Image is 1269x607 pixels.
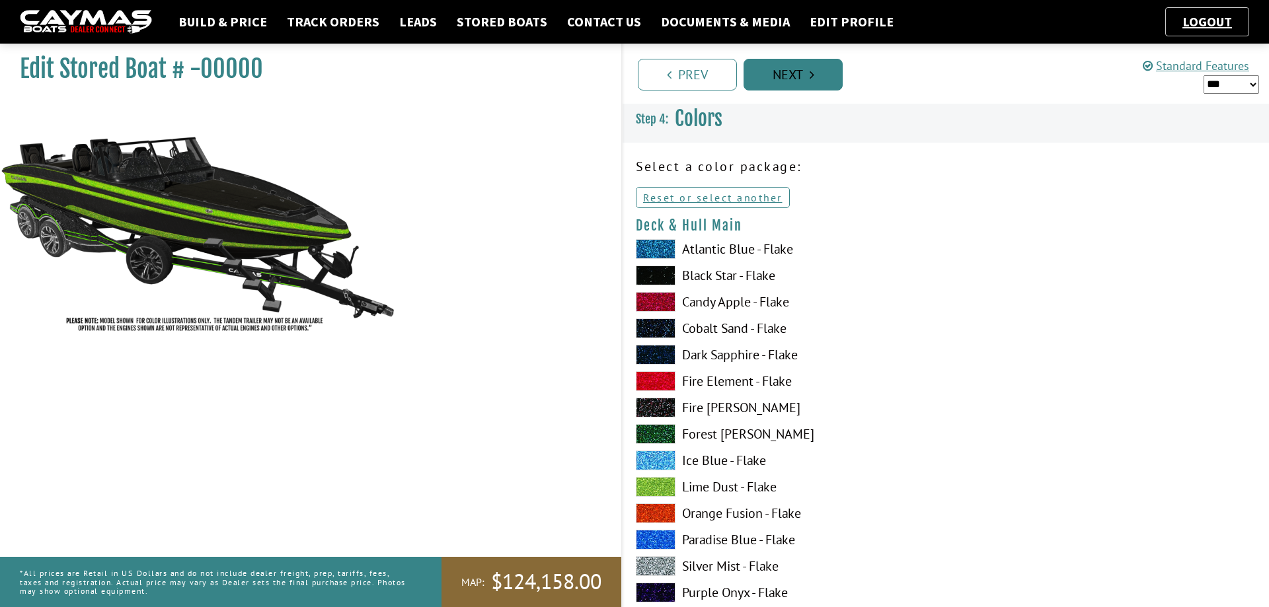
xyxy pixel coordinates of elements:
[636,292,933,312] label: Candy Apple - Flake
[636,157,1256,176] p: Select a color package:
[636,583,933,602] label: Purple Onyx - Flake
[1143,58,1249,73] a: Standard Features
[461,575,484,589] span: MAP:
[636,187,790,208] a: Reset or select another
[636,530,933,550] label: Paradise Blue - Flake
[393,13,443,30] a: Leads
[623,94,1269,143] h3: Colors
[744,59,843,90] a: Next
[172,13,274,30] a: Build & Price
[560,13,648,30] a: Contact Us
[636,266,933,285] label: Black Star - Flake
[636,450,933,470] label: Ice Blue - Flake
[636,556,933,576] label: Silver Mist - Flake
[636,345,933,365] label: Dark Sapphire - Flake
[1176,13,1239,30] a: Logout
[442,557,621,607] a: MAP:$124,158.00
[636,371,933,391] label: Fire Element - Flake
[654,13,796,30] a: Documents & Media
[491,568,601,596] span: $124,158.00
[803,13,900,30] a: Edit Profile
[280,13,386,30] a: Track Orders
[450,13,554,30] a: Stored Boats
[636,398,933,417] label: Fire [PERSON_NAME]
[20,54,588,84] h1: Edit Stored Boat # -00000
[636,503,933,523] label: Orange Fusion - Flake
[636,424,933,444] label: Forest [PERSON_NAME]
[636,217,1256,234] h4: Deck & Hull Main
[638,59,737,90] a: Prev
[636,318,933,338] label: Cobalt Sand - Flake
[634,57,1269,90] ul: Pagination
[20,562,412,602] p: *All prices are Retail in US Dollars and do not include dealer freight, prep, tariffs, fees, taxe...
[636,239,933,259] label: Atlantic Blue - Flake
[636,477,933,497] label: Lime Dust - Flake
[20,10,152,34] img: caymas-dealer-connect-2ed40d3bc7270c1d8d7ffb4b79bf05adc795679939227970def78ec6f6c03838.gif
